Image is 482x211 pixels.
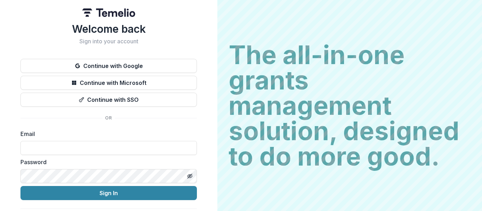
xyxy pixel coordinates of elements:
button: Continue with Google [20,59,197,73]
label: Password [20,158,193,166]
button: Sign In [20,186,197,200]
label: Email [20,130,193,138]
img: Temelio [82,8,135,17]
button: Toggle password visibility [184,170,195,182]
h1: Welcome back [20,23,197,35]
h2: Sign into your account [20,38,197,45]
button: Continue with Microsoft [20,76,197,90]
button: Continue with SSO [20,93,197,107]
